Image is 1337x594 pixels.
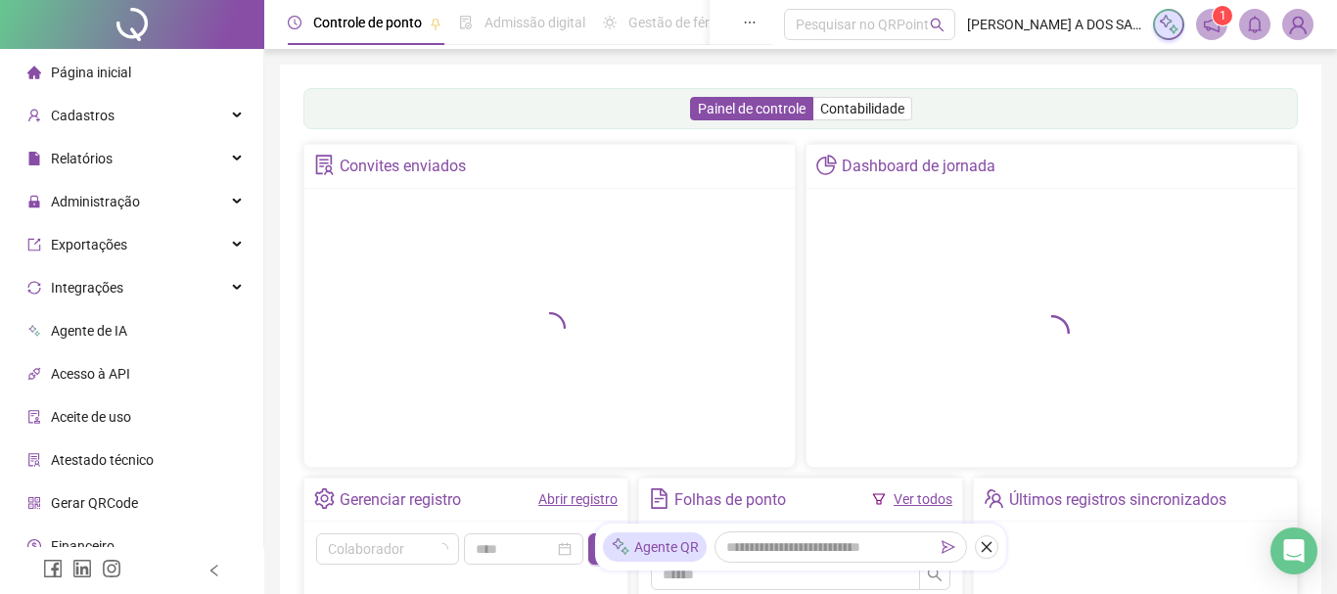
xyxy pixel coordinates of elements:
span: lock [27,195,41,208]
span: Aceite de uso [51,409,131,425]
div: Convites enviados [340,150,466,183]
div: Dashboard de jornada [842,150,995,183]
span: 1 [1220,9,1226,23]
span: Integrações [51,280,123,296]
span: send [942,540,955,554]
span: linkedin [72,559,92,578]
span: setting [314,488,335,509]
span: solution [27,453,41,467]
span: loading [534,312,566,343]
div: Open Intercom Messenger [1270,527,1317,574]
div: Agente QR [603,532,707,562]
span: Controle de ponto [313,15,422,30]
span: loading [437,543,448,555]
span: pushpin [430,18,441,29]
span: Gestão de férias [628,15,727,30]
span: Atestado técnico [51,452,154,468]
a: Ver todos [894,491,952,507]
span: Gerar QRCode [51,495,138,511]
div: Gerenciar registro [340,483,461,517]
span: Acesso à API [51,366,130,382]
span: filter [872,492,886,506]
span: user-add [27,109,41,122]
span: home [27,66,41,79]
span: solution [314,155,335,175]
span: Página inicial [51,65,131,80]
span: file-text [649,488,669,509]
span: bell [1246,16,1264,33]
img: sparkle-icon.fc2bf0ac1784a2077858766a79e2daf3.svg [611,537,630,558]
span: notification [1203,16,1221,33]
span: facebook [43,559,63,578]
span: Agente de IA [51,323,127,339]
img: 76311 [1283,10,1313,39]
a: Abrir registro [538,491,618,507]
span: search [927,567,943,582]
span: Contabilidade [820,101,904,116]
span: left [207,564,221,577]
span: Exportações [51,237,127,252]
span: Relatórios [51,151,113,166]
span: Painel de controle [698,101,806,116]
span: loading [1035,315,1070,350]
span: search [930,18,945,32]
span: close [980,540,993,554]
span: instagram [102,559,121,578]
img: sparkle-icon.fc2bf0ac1784a2077858766a79e2daf3.svg [1158,14,1179,35]
span: ellipsis [743,16,757,29]
span: Administração [51,194,140,209]
sup: 1 [1213,6,1232,25]
span: sync [27,281,41,295]
span: [PERSON_NAME] A DOS SANTOS - PONTO DA CONSTRUÇÃO [967,14,1141,35]
span: export [27,238,41,251]
span: api [27,367,41,381]
span: dollar [27,539,41,553]
span: clock-circle [288,16,301,29]
span: sun [603,16,617,29]
span: qrcode [27,496,41,510]
span: file [27,152,41,165]
div: Últimos registros sincronizados [1009,483,1226,517]
span: audit [27,410,41,424]
span: pie-chart [816,155,837,175]
span: file-done [459,16,473,29]
span: Cadastros [51,108,115,123]
span: Financeiro [51,538,115,554]
span: team [984,488,1004,509]
span: Admissão digital [484,15,585,30]
div: Folhas de ponto [674,483,786,517]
